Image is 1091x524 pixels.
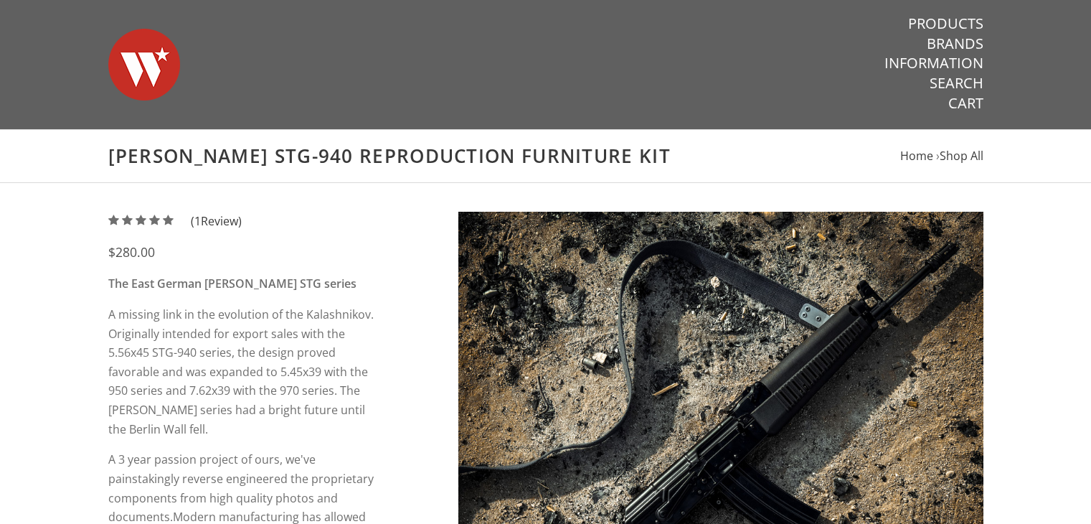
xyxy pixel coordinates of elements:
img: Warsaw Wood Co. [108,14,180,115]
span: $280.00 [108,243,155,261]
a: (1Review) [108,213,242,229]
a: Search [930,74,983,93]
h1: [PERSON_NAME] STG-940 Reproduction Furniture Kit [108,144,983,168]
span: ( Review) [191,212,242,231]
span: 1 [194,213,201,229]
a: Home [900,148,933,164]
strong: The East German [PERSON_NAME] STG series [108,276,356,291]
a: Information [884,54,983,72]
a: Cart [948,94,983,113]
a: Brands [927,34,983,53]
a: Products [908,14,983,33]
li: › [936,146,983,166]
a: Shop All [940,148,983,164]
p: A missing link in the evolution of the Kalashnikov. Originally intended for export sales with the... [108,305,383,439]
